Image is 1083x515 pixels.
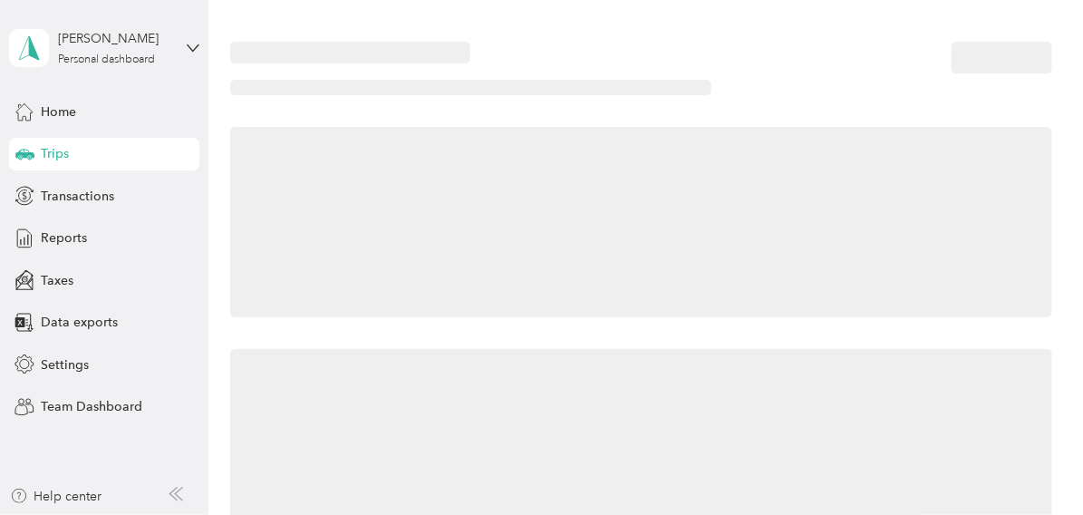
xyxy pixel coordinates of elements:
[41,313,118,332] span: Data exports
[41,187,114,206] span: Transactions
[41,271,73,290] span: Taxes
[41,355,89,374] span: Settings
[41,102,76,121] span: Home
[10,487,102,506] button: Help center
[981,413,1083,515] iframe: Everlance-gr Chat Button Frame
[41,144,69,163] span: Trips
[58,29,171,48] div: [PERSON_NAME]
[41,397,142,416] span: Team Dashboard
[41,228,87,248] span: Reports
[58,54,155,65] div: Personal dashboard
